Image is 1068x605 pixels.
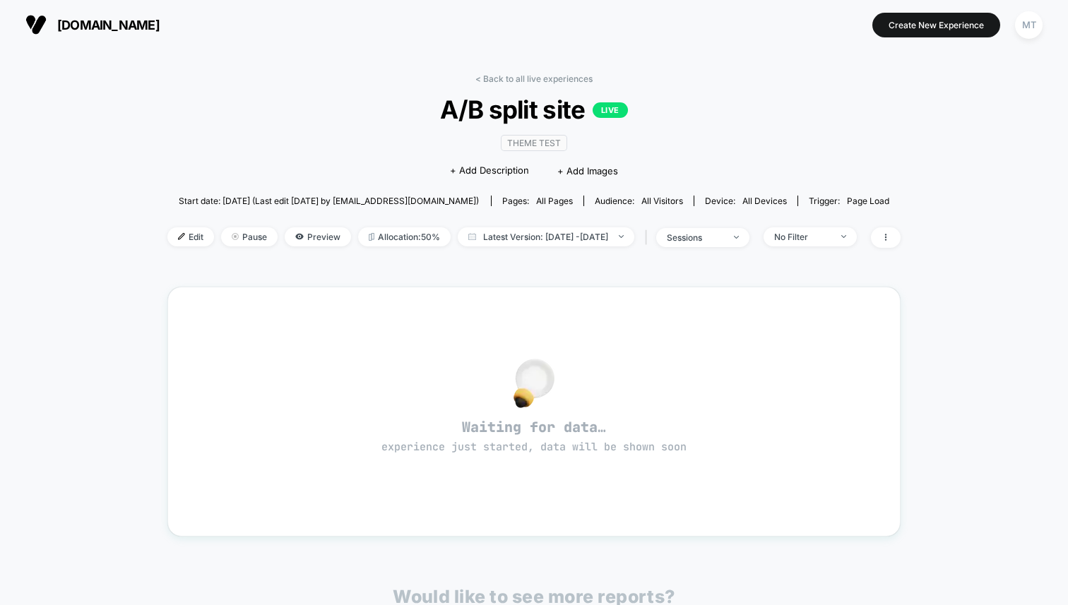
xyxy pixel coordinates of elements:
[204,95,864,124] span: A/B split site
[595,196,683,206] div: Audience:
[450,164,529,178] span: + Add Description
[468,233,476,240] img: calendar
[458,227,634,246] span: Latest Version: [DATE] - [DATE]
[57,18,160,32] span: [DOMAIN_NAME]
[694,196,797,206] span: Device:
[475,73,593,84] a: < Back to all live experiences
[667,232,723,243] div: sessions
[21,13,164,36] button: [DOMAIN_NAME]
[619,235,624,238] img: end
[369,233,374,241] img: rebalance
[232,233,239,240] img: end
[734,236,739,239] img: end
[514,359,554,408] img: no_data
[536,196,573,206] span: all pages
[593,102,628,118] p: LIVE
[742,196,787,206] span: all devices
[774,232,831,242] div: No Filter
[1015,11,1043,39] div: MT
[221,227,278,246] span: Pause
[179,196,479,206] span: Start date: [DATE] (Last edit [DATE] by [EMAIL_ADDRESS][DOMAIN_NAME])
[381,440,687,454] span: experience just started, data will be shown soon
[193,418,875,455] span: Waiting for data…
[841,235,846,238] img: end
[167,227,214,246] span: Edit
[847,196,889,206] span: Page Load
[358,227,451,246] span: Allocation: 50%
[502,196,573,206] div: Pages:
[641,227,656,248] span: |
[1011,11,1047,40] button: MT
[872,13,1000,37] button: Create New Experience
[285,227,351,246] span: Preview
[557,165,618,176] span: + Add Images
[178,233,185,240] img: edit
[25,14,47,35] img: Visually logo
[641,196,683,206] span: All Visitors
[501,135,567,151] span: Theme Test
[809,196,889,206] div: Trigger:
